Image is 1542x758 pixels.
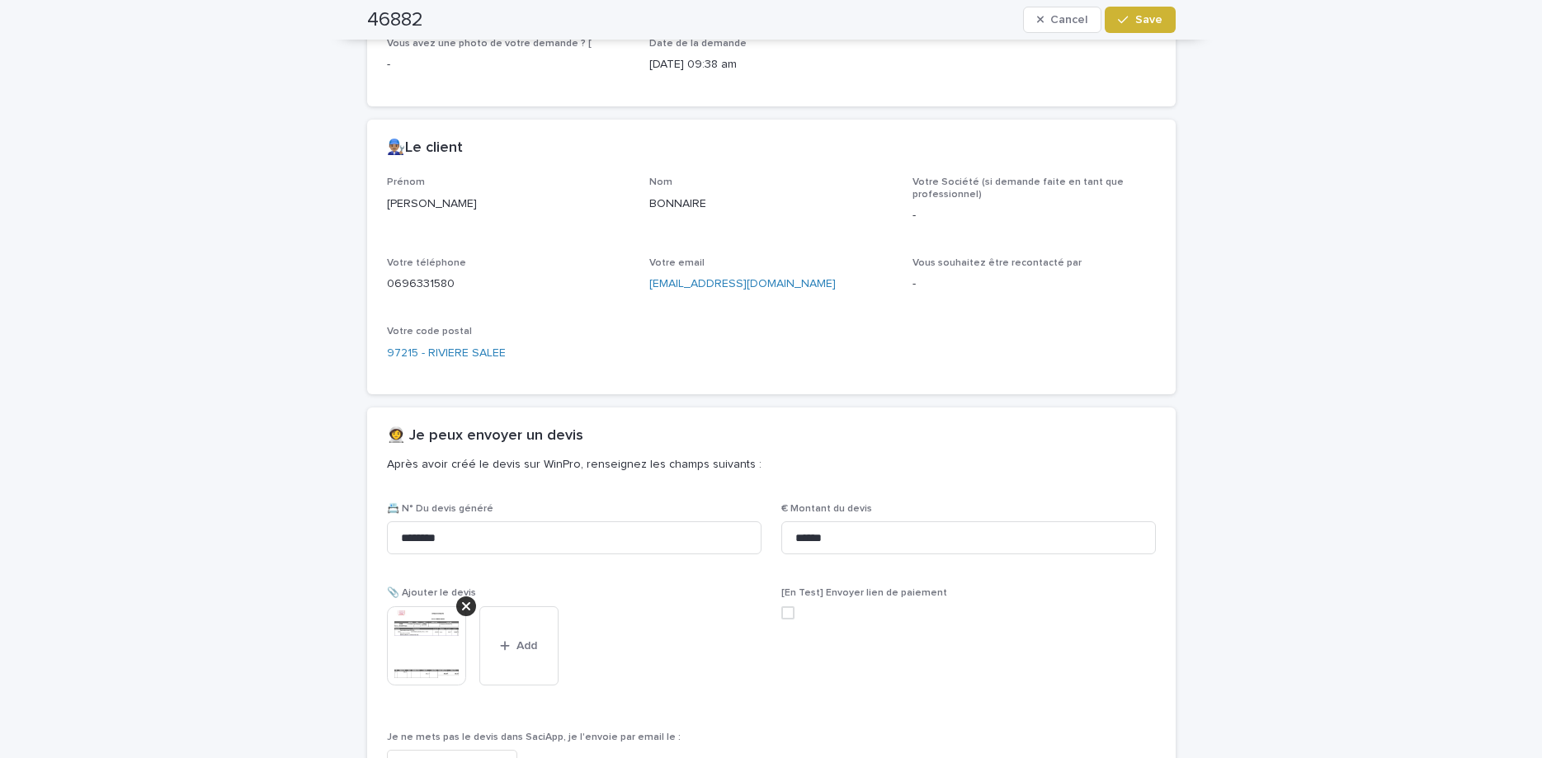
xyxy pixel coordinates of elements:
span: Vous souhaitez être recontacté par [912,258,1082,268]
a: [EMAIL_ADDRESS][DOMAIN_NAME] [649,278,836,290]
span: € Montant du devis [781,504,872,514]
span: Prénom [387,177,425,187]
h2: 👩‍🚀 Je peux envoyer un devis [387,427,583,445]
button: Save [1105,7,1175,33]
span: 📇 N° Du devis généré [387,504,493,514]
span: 📎 Ajouter le devis [387,588,476,598]
span: Date de la demande [649,39,747,49]
h2: 👨🏽‍🔧Le client [387,139,463,158]
span: [En Test] Envoyer lien de paiement [781,588,947,598]
span: Votre email [649,258,705,268]
p: BONNAIRE [649,195,893,213]
p: Après avoir créé le devis sur WinPro, renseignez les champs suivants : [387,457,1149,472]
span: Nom [649,177,672,187]
p: [PERSON_NAME] [387,195,630,213]
span: Save [1135,14,1162,26]
p: - [912,207,1156,224]
p: [DATE] 09:38 am [649,56,893,73]
button: Cancel [1023,7,1102,33]
p: - [387,56,630,73]
span: Votre code postal [387,327,472,337]
button: Add [479,606,559,685]
p: - [912,275,1156,293]
span: Add [516,640,537,652]
p: 0696331580 [387,275,630,293]
h2: 46882 [367,8,423,32]
span: Votre téléphone [387,258,466,268]
span: Je ne mets pas le devis dans SaciApp, je l'envoie par email le : [387,732,681,742]
a: 97215 - RIVIERE SALEE [387,345,506,362]
span: Cancel [1050,14,1087,26]
span: Vous avez une photo de votre demande ? [ [387,39,592,49]
span: Votre Société (si demande faite en tant que professionnel) [912,177,1124,199]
